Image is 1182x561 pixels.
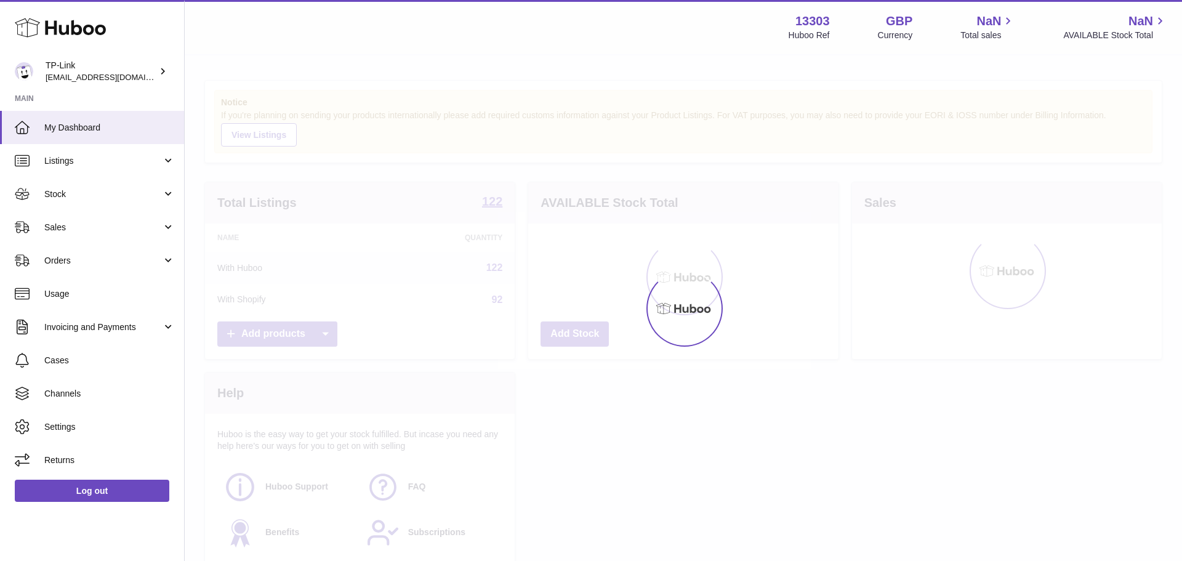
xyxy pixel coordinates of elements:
[44,255,162,267] span: Orders
[795,13,830,30] strong: 13303
[1063,13,1167,41] a: NaN AVAILABLE Stock Total
[1128,13,1153,30] span: NaN
[44,188,162,200] span: Stock
[44,222,162,233] span: Sales
[44,355,175,366] span: Cases
[878,30,913,41] div: Currency
[44,321,162,333] span: Invoicing and Payments
[15,480,169,502] a: Log out
[15,62,33,81] img: internalAdmin-13303@internal.huboo.com
[1063,30,1167,41] span: AVAILABLE Stock Total
[46,60,156,83] div: TP-Link
[44,421,175,433] span: Settings
[789,30,830,41] div: Huboo Ref
[960,13,1015,41] a: NaN Total sales
[46,72,181,82] span: [EMAIL_ADDRESS][DOMAIN_NAME]
[44,288,175,300] span: Usage
[44,122,175,134] span: My Dashboard
[44,388,175,400] span: Channels
[960,30,1015,41] span: Total sales
[976,13,1001,30] span: NaN
[44,155,162,167] span: Listings
[44,454,175,466] span: Returns
[886,13,912,30] strong: GBP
